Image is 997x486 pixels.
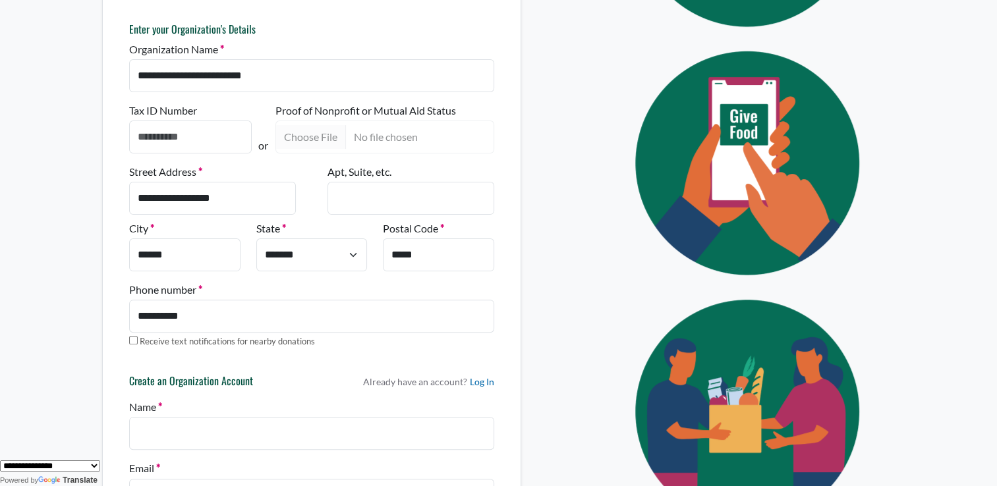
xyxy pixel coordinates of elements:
[275,103,456,119] label: Proof of Nonprofit or Mutual Aid Status
[605,39,895,287] img: Eye Icon
[129,399,162,415] label: Name
[470,375,494,389] a: Log In
[38,475,98,485] a: Translate
[328,164,391,180] label: Apt, Suite, etc.
[129,282,202,298] label: Phone number
[129,375,253,393] h6: Create an Organization Account
[256,221,286,236] label: State
[129,164,202,180] label: Street Address
[129,221,154,236] label: City
[140,335,315,348] label: Receive text notifications for nearby donations
[129,103,197,119] label: Tax ID Number
[129,23,494,36] h6: Enter your Organization's Details
[38,476,63,485] img: Google Translate
[383,221,444,236] label: Postal Code
[363,375,494,389] p: Already have an account?
[258,138,268,153] p: or
[129,41,224,57] label: Organization Name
